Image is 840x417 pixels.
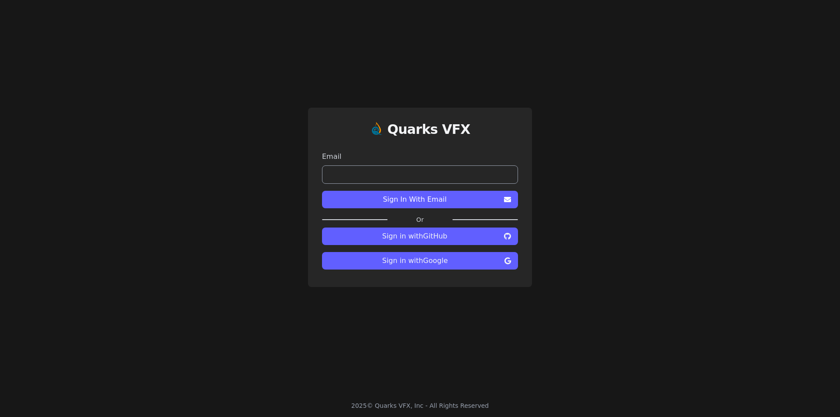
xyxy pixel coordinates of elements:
[322,252,518,270] button: Sign in withGoogle
[329,231,500,242] span: Sign in with GitHub
[322,228,518,245] button: Sign in withGitHub
[329,256,501,266] span: Sign in with Google
[387,122,470,137] h1: Quarks VFX
[322,151,518,162] label: Email
[387,122,470,144] a: Quarks VFX
[388,215,452,224] label: Or
[329,194,500,205] span: Sign In With Email
[351,401,489,410] div: 2025 © Quarks VFX, Inc - All Rights Reserved
[322,191,518,208] button: Sign In With Email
